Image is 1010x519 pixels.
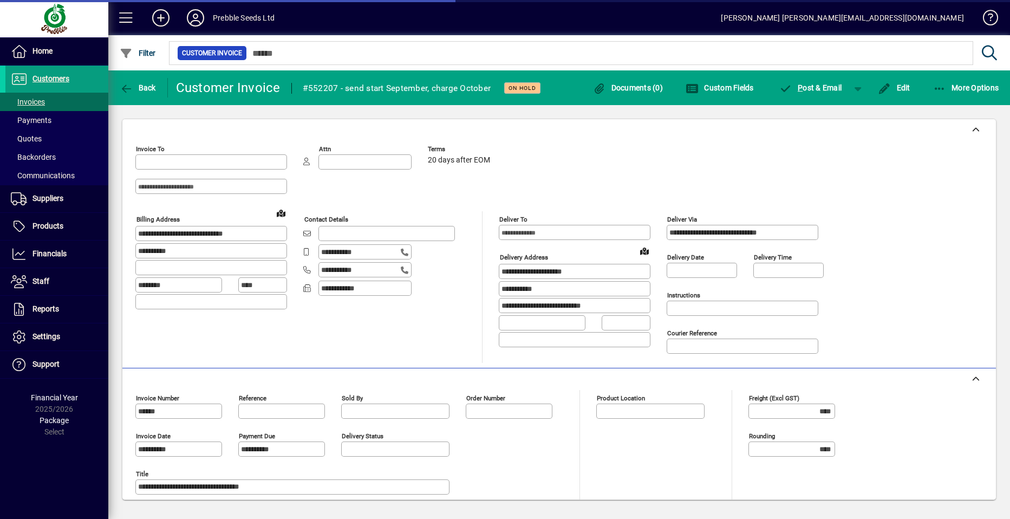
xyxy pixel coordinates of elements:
span: Backorders [11,153,56,161]
a: Products [5,213,108,240]
mat-label: Invoice To [136,145,165,153]
mat-label: Deliver via [667,216,697,223]
a: View on map [636,242,653,259]
span: On hold [509,85,536,92]
mat-label: Product location [597,394,645,402]
a: Staff [5,268,108,295]
mat-label: Invoice number [136,394,179,402]
a: Support [5,351,108,378]
span: Products [32,222,63,230]
span: Package [40,416,69,425]
span: ost & Email [779,83,842,92]
mat-label: Invoice date [136,432,171,440]
a: Knowledge Base [975,2,996,37]
span: Customers [32,74,69,83]
span: More Options [933,83,999,92]
button: Filter [117,43,159,63]
a: View on map [272,204,290,222]
a: Invoices [5,93,108,111]
span: Home [32,47,53,55]
mat-label: Sold by [342,394,363,402]
button: Add [144,8,178,28]
mat-label: Attn [319,145,331,153]
div: [PERSON_NAME] [PERSON_NAME][EMAIL_ADDRESS][DOMAIN_NAME] [721,9,964,27]
mat-label: Order number [466,394,505,402]
div: Prebble Seeds Ltd [213,9,275,27]
span: Communications [11,171,75,180]
mat-label: Payment due [239,432,275,440]
span: Financials [32,249,67,258]
span: Custom Fields [686,83,754,92]
mat-label: Deliver To [499,216,527,223]
button: Edit [875,78,913,98]
mat-label: Reference [239,394,266,402]
button: Post & Email [774,78,848,98]
span: Edit [878,83,910,92]
div: Customer Invoice [176,79,281,96]
span: Back [120,83,156,92]
mat-label: Instructions [667,291,700,299]
a: Payments [5,111,108,129]
a: Reports [5,296,108,323]
span: Terms [428,146,493,153]
span: Suppliers [32,194,63,203]
a: Backorders [5,148,108,166]
button: Custom Fields [683,78,757,98]
span: Financial Year [31,393,78,402]
button: Back [117,78,159,98]
mat-label: Title [136,470,148,478]
a: Financials [5,241,108,268]
mat-label: Rounding [749,432,775,440]
span: Staff [32,277,49,286]
button: Profile [178,8,213,28]
a: Settings [5,323,108,351]
a: Communications [5,166,108,185]
mat-label: Freight (excl GST) [749,394,799,402]
a: Suppliers [5,185,108,212]
app-page-header-button: Back [108,78,168,98]
div: #552207 - send start September, charge October [303,80,491,97]
mat-label: Delivery time [754,254,792,261]
span: Filter [120,49,156,57]
mat-label: Courier Reference [667,329,717,337]
span: P [798,83,803,92]
span: Customer Invoice [182,48,242,59]
span: Support [32,360,60,368]
span: 20 days after EOM [428,156,490,165]
span: Quotes [11,134,42,143]
mat-label: Delivery date [667,254,704,261]
a: Home [5,38,108,65]
button: Documents (0) [590,78,666,98]
span: Settings [32,332,60,341]
span: Reports [32,304,59,313]
mat-label: Delivery status [342,432,383,440]
a: Quotes [5,129,108,148]
span: Invoices [11,98,45,106]
span: Documents (0) [592,83,663,92]
button: More Options [930,78,1002,98]
span: Payments [11,116,51,125]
